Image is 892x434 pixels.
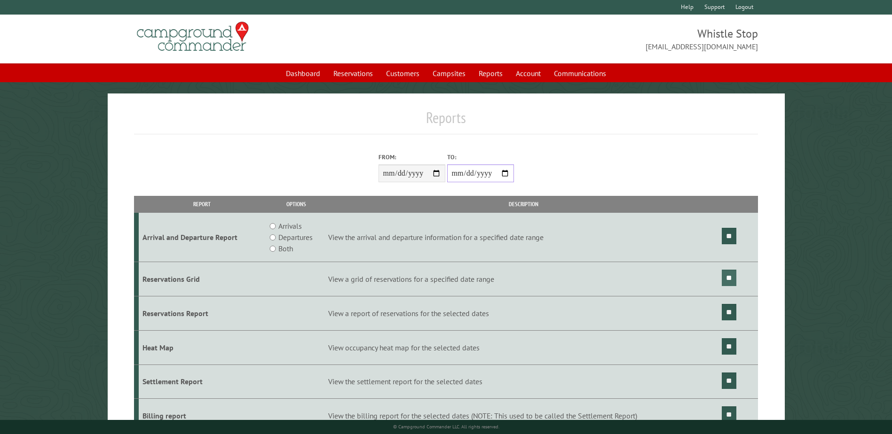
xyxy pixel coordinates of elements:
th: Options [265,196,326,212]
td: Reservations Report [139,296,265,330]
h1: Reports [134,108,758,134]
a: Customers [380,64,425,82]
label: Both [278,243,293,254]
label: Departures [278,232,313,243]
a: Account [510,64,546,82]
th: Report [139,196,265,212]
a: Reports [473,64,508,82]
label: To: [447,153,514,162]
td: Arrival and Departure Report [139,213,265,262]
td: View the settlement report for the selected dates [327,364,720,399]
small: © Campground Commander LLC. All rights reserved. [393,424,499,430]
td: Billing report [139,399,265,433]
td: Reservations Grid [139,262,265,296]
label: From: [379,153,445,162]
td: View occupancy heat map for the selected dates [327,330,720,364]
span: Whistle Stop [EMAIL_ADDRESS][DOMAIN_NAME] [446,26,758,52]
td: View a report of reservations for the selected dates [327,296,720,330]
a: Communications [548,64,612,82]
td: View the arrival and departure information for a specified date range [327,213,720,262]
th: Description [327,196,720,212]
label: Arrivals [278,220,302,232]
td: View the billing report for the selected dates (NOTE: This used to be called the Settlement Report) [327,399,720,433]
td: Heat Map [139,330,265,364]
img: Campground Commander [134,18,252,55]
a: Campsites [427,64,471,82]
a: Reservations [328,64,379,82]
td: View a grid of reservations for a specified date range [327,262,720,296]
td: Settlement Report [139,364,265,399]
a: Dashboard [280,64,326,82]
